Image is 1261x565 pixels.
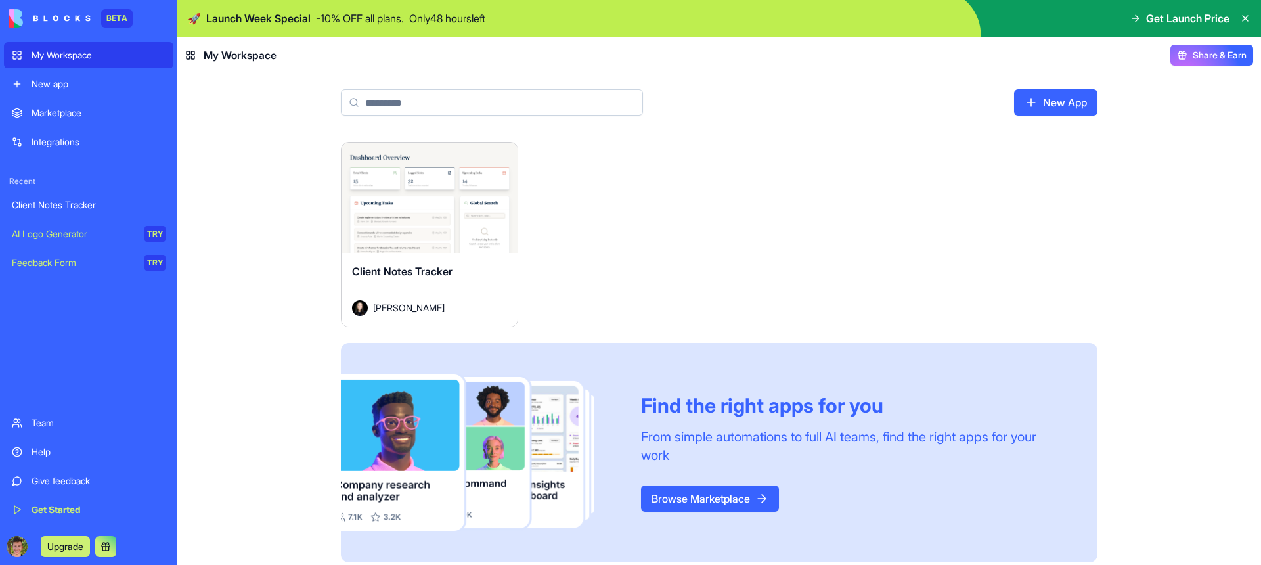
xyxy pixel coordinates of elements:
[4,176,173,187] span: Recent
[1014,89,1097,116] a: New App
[341,142,518,327] a: Client Notes TrackerAvatar[PERSON_NAME]
[641,428,1066,464] div: From simple automations to full AI teams, find the right apps for your work
[9,9,91,28] img: logo
[4,100,173,126] a: Marketplace
[4,71,173,97] a: New app
[32,445,166,459] div: Help
[41,536,90,557] button: Upgrade
[316,11,404,26] p: - 10 % OFF all plans.
[4,192,173,218] a: Client Notes Tracker
[4,468,173,494] a: Give feedback
[4,497,173,523] a: Get Started
[4,221,173,247] a: AI Logo GeneratorTRY
[144,255,166,271] div: TRY
[373,301,445,315] span: [PERSON_NAME]
[12,198,166,212] div: Client Notes Tracker
[32,49,166,62] div: My Workspace
[4,250,173,276] a: Feedback FormTRY
[9,9,133,28] a: BETA
[7,536,28,557] img: ACg8ocIdZ_sj4M406iXSQMd6897qcKNY-1H-2eaC2uyNJN0HnZvvTUY=s96-c
[409,11,485,26] p: Only 48 hours left
[641,394,1066,417] div: Find the right apps for you
[1193,49,1247,62] span: Share & Earn
[352,300,368,316] img: Avatar
[101,9,133,28] div: BETA
[32,417,166,430] div: Team
[41,539,90,553] a: Upgrade
[4,42,173,68] a: My Workspace
[32,135,166,148] div: Integrations
[144,226,166,242] div: TRY
[32,503,166,516] div: Get Started
[1170,45,1253,66] button: Share & Earn
[12,227,135,240] div: AI Logo Generator
[352,265,453,278] span: Client Notes Tracker
[206,11,311,26] span: Launch Week Special
[204,47,277,63] span: My Workspace
[4,410,173,436] a: Team
[32,78,166,91] div: New app
[32,474,166,487] div: Give feedback
[12,256,135,269] div: Feedback Form
[188,11,201,26] span: 🚀
[641,486,779,512] a: Browse Marketplace
[1146,11,1229,26] span: Get Launch Price
[4,129,173,155] a: Integrations
[4,439,173,465] a: Help
[32,106,166,120] div: Marketplace
[341,374,620,531] img: Frame_181_egmpey.png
